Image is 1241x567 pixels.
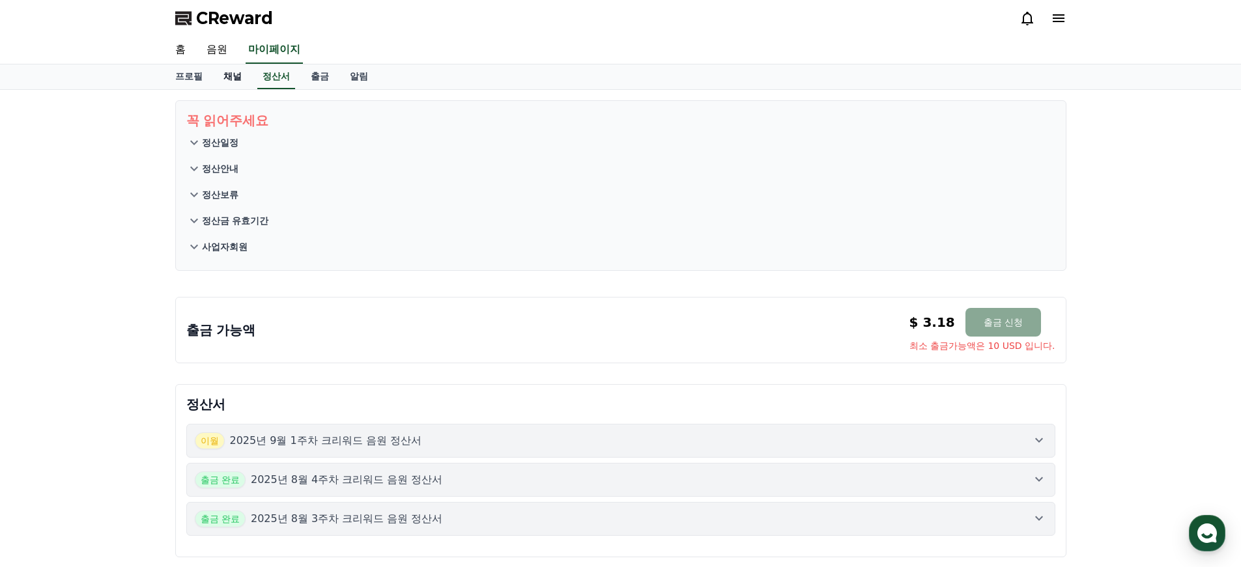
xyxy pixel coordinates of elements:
[339,64,378,89] a: 알림
[246,36,303,64] a: 마이페이지
[186,395,1055,413] p: 정산서
[909,313,955,331] p: $ 3.18
[202,162,238,175] p: 정산안내
[909,339,1055,352] span: 최소 출금가능액은 10 USD 입니다.
[186,424,1055,458] button: 이월 2025년 9월 1주차 크리워드 음원 정산서
[257,64,295,89] a: 정산서
[965,308,1041,337] button: 출금 신청
[202,240,248,253] p: 사업자회원
[165,64,213,89] a: 프로필
[251,472,443,488] p: 2025년 8월 4주차 크리워드 음원 정산서
[86,413,168,445] a: 대화
[186,321,256,339] p: 출금 가능액
[196,36,238,64] a: 음원
[186,156,1055,182] button: 정산안내
[4,413,86,445] a: 홈
[196,8,273,29] span: CReward
[119,433,135,443] span: 대화
[202,188,238,201] p: 정산보류
[186,182,1055,208] button: 정산보류
[251,511,443,527] p: 2025년 8월 3주차 크리워드 음원 정산서
[195,471,246,488] span: 출금 완료
[213,64,252,89] a: 채널
[186,502,1055,536] button: 출금 완료 2025년 8월 3주차 크리워드 음원 정산서
[201,432,217,443] span: 설정
[186,111,1055,130] p: 꼭 읽어주세요
[186,208,1055,234] button: 정산금 유효기간
[175,8,273,29] a: CReward
[165,36,196,64] a: 홈
[41,432,49,443] span: 홈
[186,463,1055,497] button: 출금 완료 2025년 8월 4주차 크리워드 음원 정산서
[230,433,422,449] p: 2025년 9월 1주차 크리워드 음원 정산서
[186,130,1055,156] button: 정산일정
[168,413,250,445] a: 설정
[202,136,238,149] p: 정산일정
[202,214,269,227] p: 정산금 유효기간
[300,64,339,89] a: 출금
[186,234,1055,260] button: 사업자회원
[195,510,246,527] span: 출금 완료
[195,432,225,449] span: 이월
